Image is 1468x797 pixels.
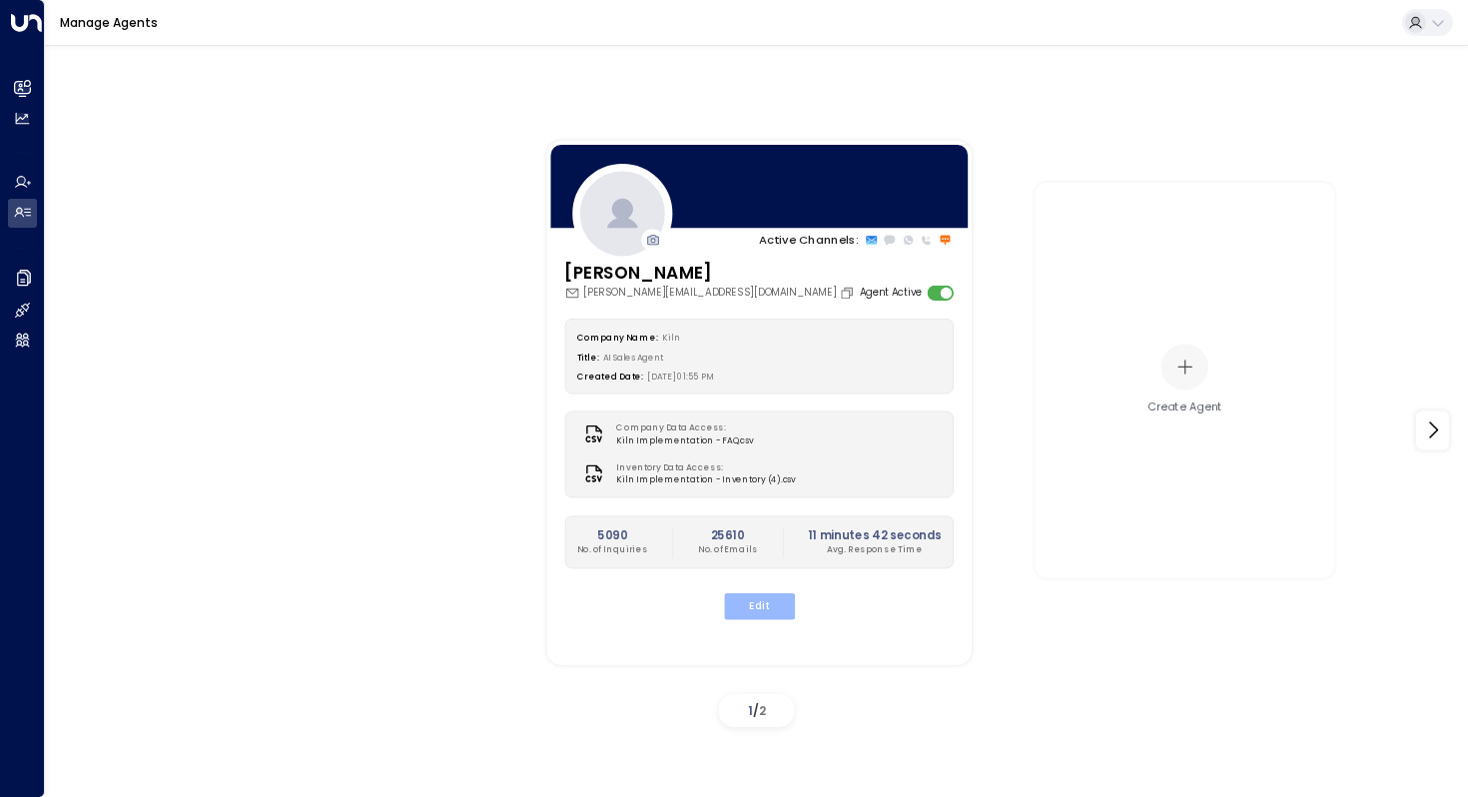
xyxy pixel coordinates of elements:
div: [PERSON_NAME][EMAIL_ADDRESS][DOMAIN_NAME] [564,285,858,300]
span: 2 [759,702,766,719]
label: Company Name: [576,331,657,342]
label: Agent Active [859,285,921,300]
label: Inventory Data Access: [616,461,788,474]
p: Avg. Response Time [807,543,941,556]
span: [DATE] 01:55 PM [647,371,714,382]
button: Copy [839,285,858,300]
span: 1 [748,702,753,719]
div: / [719,694,794,727]
p: No. of Inquiries [576,543,647,556]
a: Manage Agents [60,14,158,31]
span: Kiln Implementation - Inventory (4).csv [616,474,796,487]
p: No. of Emails [697,543,757,556]
button: Edit [723,593,794,619]
div: Create Agent [1147,399,1222,415]
span: Kiln Implementation - FAQ.csv [616,434,753,447]
label: Created Date: [576,371,642,382]
h2: 5090 [576,526,647,543]
label: Company Data Access: [616,421,746,434]
h3: [PERSON_NAME] [564,260,858,286]
span: AI Sales Agent [602,351,663,362]
h2: 11 minutes 42 seconds [807,526,941,543]
h2: 25610 [697,526,757,543]
span: Kiln [662,331,680,342]
p: Active Channels: [759,231,858,248]
label: Title: [576,351,598,362]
